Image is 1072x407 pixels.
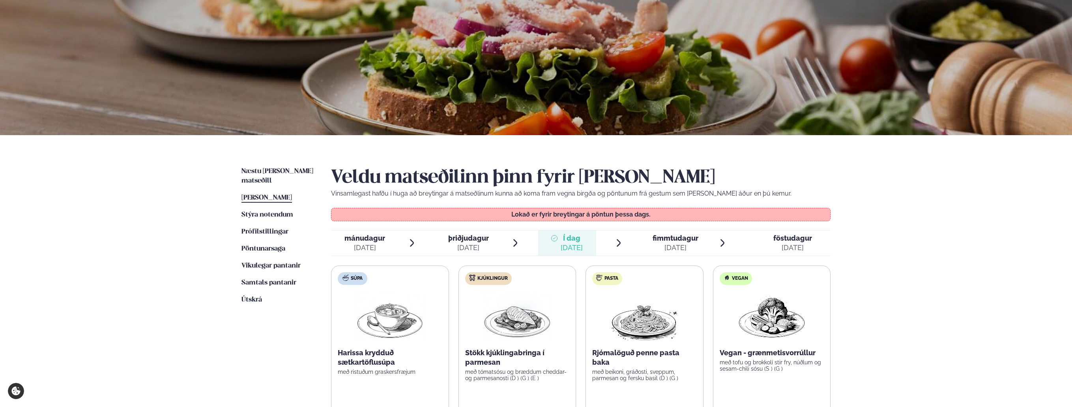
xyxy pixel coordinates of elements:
[561,234,583,243] span: Í dag
[596,275,602,281] img: pasta.svg
[561,243,583,252] div: [DATE]
[351,275,363,282] span: Súpa
[773,243,812,252] div: [DATE]
[653,243,698,252] div: [DATE]
[241,228,288,235] span: Prófílstillingar
[344,234,385,242] span: mánudagur
[342,275,349,281] img: soup.svg
[338,369,442,375] p: með ristuðum graskersfræjum
[732,275,748,282] span: Vegan
[355,291,425,342] img: Soup.png
[448,243,489,252] div: [DATE]
[773,234,812,242] span: föstudagur
[331,167,831,189] h2: Veldu matseðilinn þinn fyrir [PERSON_NAME]
[241,168,313,184] span: Næstu [PERSON_NAME] matseðill
[465,348,570,367] p: Stökk kjúklingabringa í parmesan
[241,295,262,305] a: Útskrá
[448,234,489,242] span: þriðjudagur
[477,275,508,282] span: Kjúklingur
[344,243,385,252] div: [DATE]
[592,369,697,381] p: með beikoni, gráðosti, sveppum, parmesan og fersku basil (D ) (G )
[241,210,293,220] a: Stýra notendum
[241,278,296,288] a: Samtals pantanir
[241,193,292,203] a: [PERSON_NAME]
[241,279,296,286] span: Samtals pantanir
[720,348,824,358] p: Vegan - grænmetisvorrúllur
[241,296,262,303] span: Útskrá
[483,291,552,342] img: Chicken-breast.png
[338,348,442,367] p: Harissa krydduð sætkartöflusúpa
[720,359,824,372] p: með tofu og brokkolí stir fry, núðlum og sesam-chili sósu (S ) (G )
[241,167,315,186] a: Næstu [PERSON_NAME] matseðill
[610,291,679,342] img: Spagetti.png
[8,383,24,399] a: Cookie settings
[241,227,288,237] a: Prófílstillingar
[592,348,697,367] p: Rjómalöguð penne pasta baka
[241,194,292,201] span: [PERSON_NAME]
[469,275,475,281] img: chicken.svg
[737,291,806,342] img: Vegan.png
[241,244,285,254] a: Pöntunarsaga
[241,262,301,269] span: Vikulegar pantanir
[653,234,698,242] span: fimmtudagur
[241,211,293,218] span: Stýra notendum
[465,369,570,381] p: með tómatsósu og bræddum cheddar- og parmesanosti (D ) (G ) (E )
[724,275,730,281] img: Vegan.svg
[241,245,285,252] span: Pöntunarsaga
[241,261,301,271] a: Vikulegar pantanir
[339,211,823,218] p: Lokað er fyrir breytingar á pöntun þessa dags.
[604,275,618,282] span: Pasta
[331,189,831,198] p: Vinsamlegast hafðu í huga að breytingar á matseðlinum kunna að koma fram vegna birgða og pöntunum...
